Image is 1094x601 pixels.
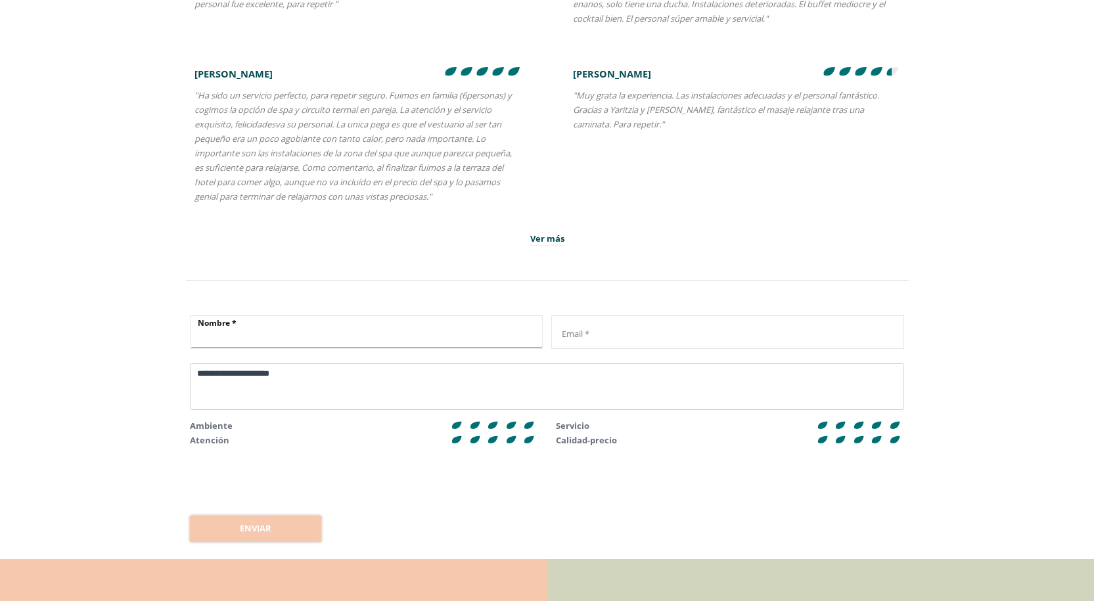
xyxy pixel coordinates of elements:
[190,456,390,507] iframe: reCAPTCHA
[530,233,564,246] button: Ver más
[556,433,617,447] div: Calidad-precio
[573,67,651,80] span: [PERSON_NAME]
[556,418,589,433] div: Servicio
[190,418,233,433] div: Ambiente
[190,433,229,447] div: Atención
[240,522,271,535] span: Enviar
[190,516,321,542] button: Enviar
[194,85,522,206] p: "Ha sido un servicio perfecto, para repetir seguro. Fuimos en familia (6personas) y cogimos la op...
[194,67,273,80] span: [PERSON_NAME]
[573,85,900,133] p: "Muy grata la experiencia. Las instalaciones adecuadas y el personal fantástico. Gracias a Yaritz...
